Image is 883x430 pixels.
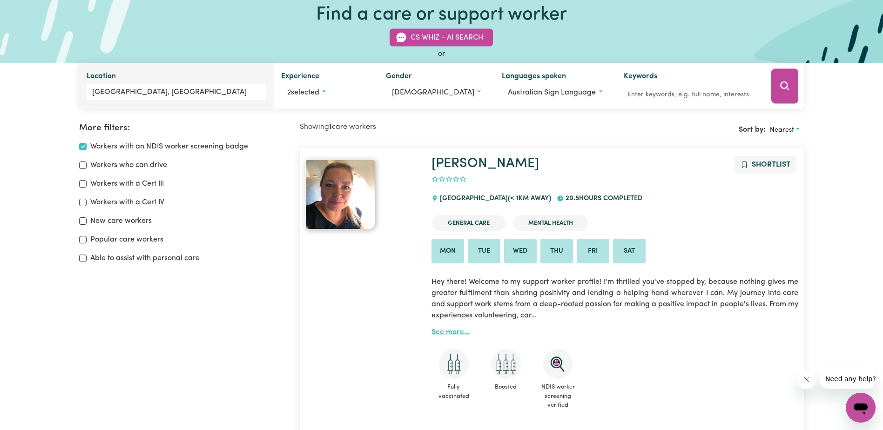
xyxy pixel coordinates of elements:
li: Available on Thu [540,239,573,264]
span: Boosted [484,379,528,395]
button: Worker gender preference [386,84,487,101]
img: NDIS Worker Screening Verified [543,349,573,379]
div: [GEOGRAPHIC_DATA] [431,186,557,211]
span: Fully vaccinated [431,379,476,404]
a: Rebekah [305,160,420,229]
p: Hey there! Welcome to my support worker profile! I'm thrilled you've stopped by, because nothing ... [431,271,798,327]
li: General Care [431,215,506,231]
label: Location [87,71,116,84]
button: CS Whiz - AI Search [390,29,493,47]
span: Nearest [770,127,794,134]
iframe: Button to launch messaging window [846,393,876,423]
button: Search [771,69,798,104]
iframe: Close message [797,370,816,389]
span: 2 selected [287,89,319,96]
label: Popular care workers [90,234,163,245]
button: Worker experience options [281,84,371,101]
label: Experience [281,71,319,84]
label: New care workers [90,215,152,227]
label: Languages spoken [502,71,566,84]
h2: More filters: [79,123,289,134]
span: NDIS worker screening verified [536,379,580,413]
img: View Rebekah's profile [305,160,375,229]
li: Available on Tue [468,239,500,264]
label: Workers who can drive [90,160,167,171]
label: Keywords [624,71,657,84]
span: [DEMOGRAPHIC_DATA] [392,89,474,96]
input: Enter keywords, e.g. full name, interests [624,87,758,102]
li: Available on Fri [577,239,609,264]
img: Care and support worker has received booster dose of COVID-19 vaccination [491,349,521,379]
span: Sort by: [739,126,766,134]
button: Worker language preferences [502,84,608,101]
button: Add to shortlist [735,156,796,174]
label: Workers with a Cert III [90,178,164,189]
label: Workers with a Cert IV [90,197,164,208]
li: Available on Sat [613,239,646,264]
input: Enter a suburb [87,84,266,101]
div: or [79,48,804,60]
label: Able to assist with personal care [90,253,200,264]
b: 1 [329,123,332,131]
span: (< 1km away) [508,195,551,202]
h1: Find a care or support worker [316,4,567,26]
li: Available on Mon [431,239,464,264]
img: Care and support worker has received 2 doses of COVID-19 vaccine [439,349,469,379]
label: Workers with an NDIS worker screening badge [90,141,248,152]
li: Mental Health [513,215,588,231]
div: add rating by typing an integer from 0 to 5 or pressing arrow keys [431,174,466,185]
button: Sort search results [766,123,804,137]
label: Gender [386,71,412,84]
a: See more... [431,329,470,336]
div: 20.5 hours completed [557,186,647,211]
a: [PERSON_NAME] [431,157,539,170]
iframe: Message from company [820,369,876,389]
h2: Showing care workers [300,123,552,132]
li: Available on Wed [504,239,537,264]
span: Shortlist [752,161,790,168]
span: Need any help? [6,7,56,14]
span: Australian Sign Language [508,89,596,96]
